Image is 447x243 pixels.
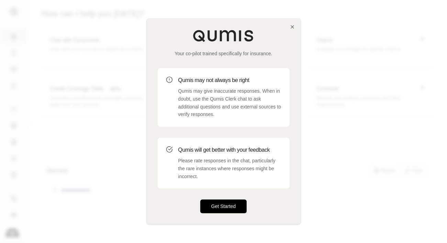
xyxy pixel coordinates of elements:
p: Please rate responses in the chat, particularly the rare instances where responses might be incor... [178,157,281,180]
button: Get Started [200,200,247,213]
p: Qumis may give inaccurate responses. When in doubt, use the Qumis Clerk chat to ask additional qu... [178,87,281,118]
img: Qumis Logo [193,30,255,42]
h3: Qumis will get better with your feedback [178,146,281,154]
h3: Qumis may not always be right [178,76,281,84]
p: Your co-pilot trained specifically for insurance. [158,50,290,57]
